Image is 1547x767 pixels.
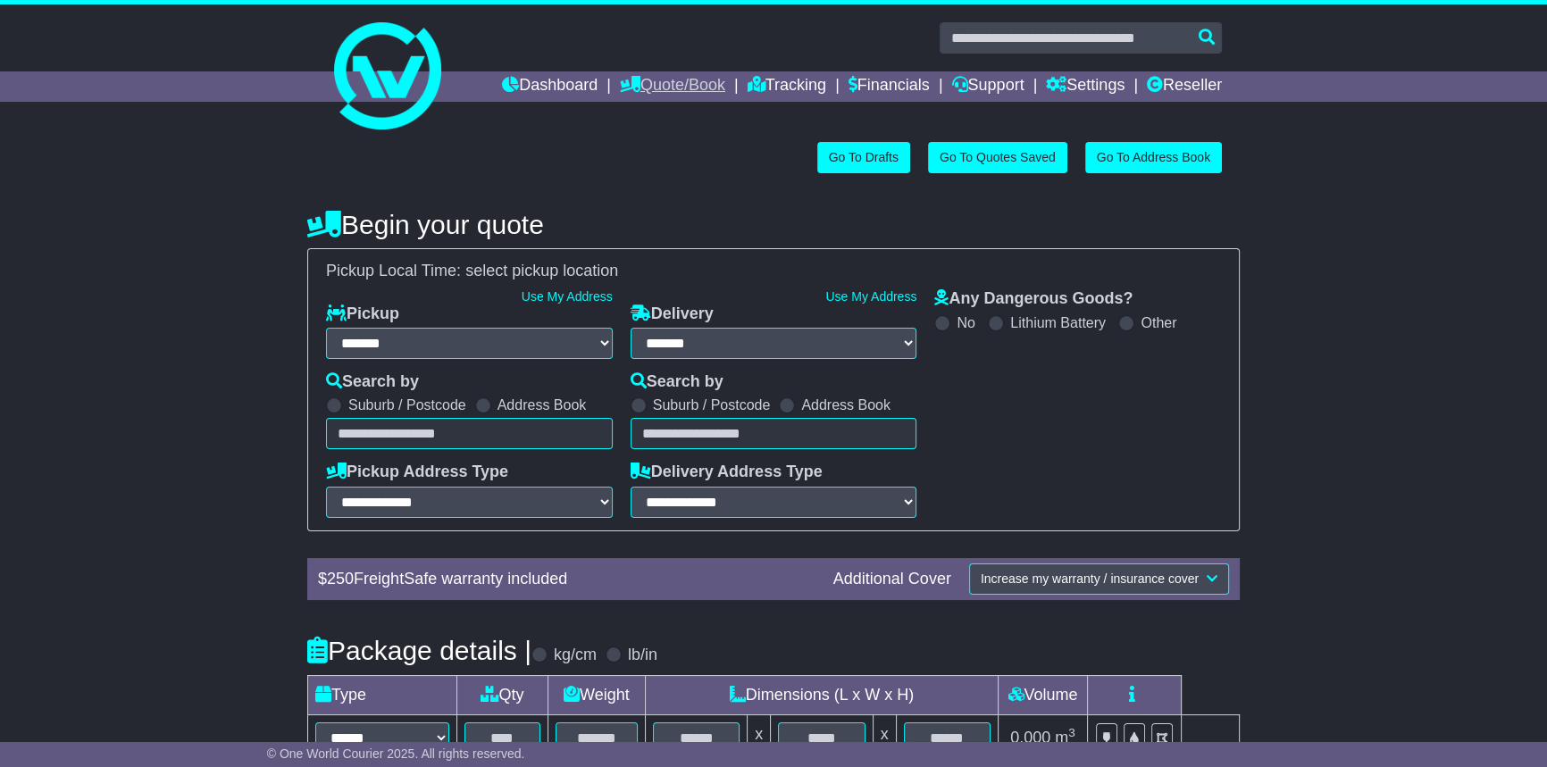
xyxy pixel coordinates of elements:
[928,142,1067,173] a: Go To Quotes Saved
[628,646,657,665] label: lb/in
[653,396,771,413] label: Suburb / Postcode
[554,646,597,665] label: kg/cm
[631,463,823,482] label: Delivery Address Type
[317,262,1230,281] div: Pickup Local Time:
[1085,142,1222,173] a: Go To Address Book
[620,71,725,102] a: Quote/Book
[548,675,645,714] td: Weight
[748,71,826,102] a: Tracking
[873,714,896,761] td: x
[1010,314,1106,331] label: Lithium Battery
[502,71,598,102] a: Dashboard
[326,372,419,392] label: Search by
[631,372,723,392] label: Search by
[1068,726,1075,739] sup: 3
[825,289,916,304] a: Use My Address
[824,570,960,589] div: Additional Cover
[1147,71,1222,102] a: Reseller
[1141,314,1176,331] label: Other
[348,396,466,413] label: Suburb / Postcode
[498,396,587,413] label: Address Book
[998,675,1087,714] td: Volume
[307,636,531,665] h4: Package details |
[1046,71,1125,102] a: Settings
[957,314,974,331] label: No
[1055,729,1075,746] span: m
[326,463,508,482] label: Pickup Address Type
[308,675,457,714] td: Type
[465,262,618,279] span: select pickup location
[327,570,354,588] span: 250
[934,289,1133,309] label: Any Dangerous Goods?
[1010,729,1050,746] span: 0.000
[307,210,1240,239] h4: Begin your quote
[817,142,910,173] a: Go To Drafts
[309,570,824,589] div: $ FreightSafe warranty included
[326,304,399,324] label: Pickup
[951,71,1024,102] a: Support
[457,675,548,714] td: Qty
[801,396,891,413] label: Address Book
[969,563,1229,595] button: Increase my warranty / insurance cover
[981,571,1199,586] span: Increase my warranty / insurance cover
[631,304,714,324] label: Delivery
[849,71,930,102] a: Financials
[748,714,771,761] td: x
[522,289,613,304] a: Use My Address
[645,675,998,714] td: Dimensions (L x W x H)
[267,746,525,761] span: © One World Courier 2025. All rights reserved.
